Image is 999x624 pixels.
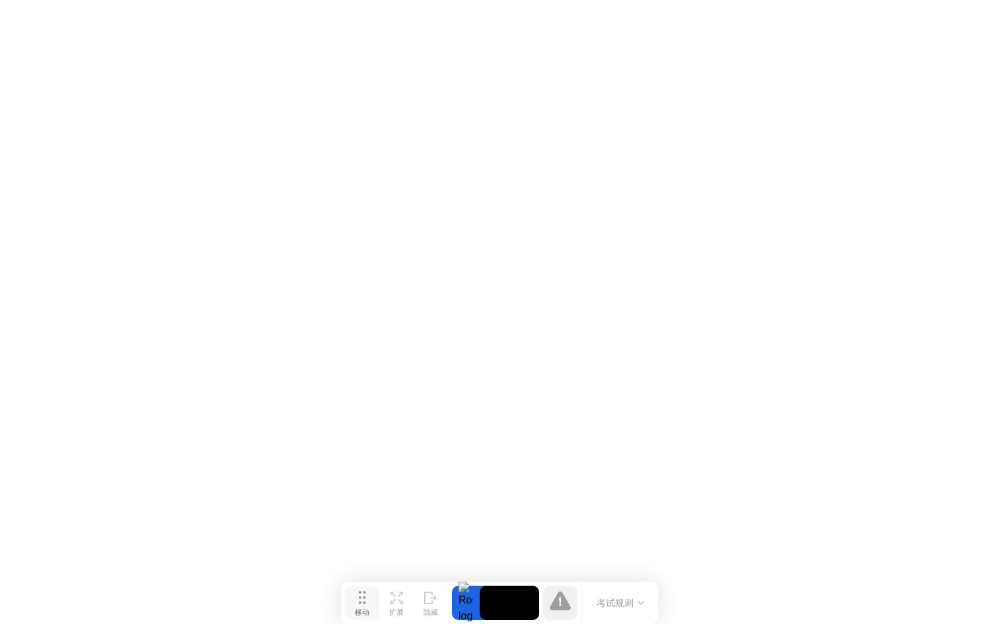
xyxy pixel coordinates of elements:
button: 扩展 [379,586,414,620]
div: 移动 [355,608,369,617]
div: 扩展 [389,608,404,617]
button: 移动 [345,586,379,620]
div: 隐藏 [424,608,438,617]
button: 考试规则 [593,596,648,610]
button: 隐藏 [414,586,448,620]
